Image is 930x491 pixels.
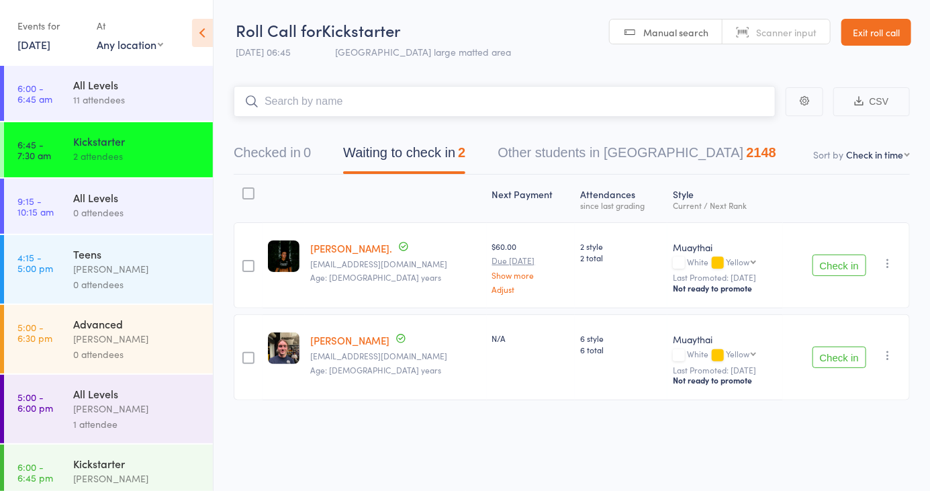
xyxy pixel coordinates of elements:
time: 6:00 - 6:45 am [17,83,52,104]
label: Sort by [813,148,843,161]
div: Not ready to promote [673,283,778,294]
time: 6:00 - 6:45 pm [17,461,53,483]
a: 4:15 -5:00 pmTeens[PERSON_NAME]0 attendees [4,235,213,304]
div: 2 [458,145,465,160]
time: 4:15 - 5:00 pm [17,252,53,273]
small: Due [DATE] [492,256,570,265]
span: Roll Call for [236,19,322,41]
div: Muaythai [673,332,778,346]
input: Search by name [234,86,776,117]
small: Last Promoted: [DATE] [673,273,778,282]
div: 0 attendees [73,347,201,362]
a: 6:00 -6:45 amAll Levels11 attendees [4,66,213,121]
div: Kickstarter [73,456,201,471]
time: 5:00 - 6:00 pm [17,392,53,413]
div: Yellow [726,257,749,266]
small: Last Promoted: [DATE] [673,365,778,375]
a: 5:00 -6:30 pmAdvanced[PERSON_NAME]0 attendees [4,305,213,373]
div: Muaythai [673,240,778,254]
div: 2148 [746,145,776,160]
time: 6:45 - 7:30 am [17,139,51,161]
div: All Levels [73,386,201,401]
span: [DATE] 06:45 [236,45,291,58]
div: $60.00 [492,240,570,294]
div: 2 attendees [73,148,201,164]
div: 0 attendees [73,205,201,220]
button: Check in [812,255,866,276]
a: [DATE] [17,37,50,52]
div: 1 attendee [73,416,201,432]
img: image1760063906.png [268,240,299,272]
span: 6 total [580,344,662,355]
div: Current / Next Rank [673,201,778,210]
div: since last grading [580,201,662,210]
div: Events for [17,15,83,37]
a: 9:15 -10:15 amAll Levels0 attendees [4,179,213,234]
a: Exit roll call [841,19,911,46]
a: Adjust [492,285,570,294]
div: Teens [73,247,201,261]
div: [PERSON_NAME] [73,261,201,277]
button: CSV [833,87,910,116]
a: 5:00 -6:00 pmAll Levels[PERSON_NAME]1 attendee [4,375,213,443]
div: White [673,257,778,269]
div: Any location [97,37,163,52]
span: Age: [DEMOGRAPHIC_DATA] years [310,271,441,283]
div: Not ready to promote [673,375,778,386]
div: Atten­dances [575,181,667,216]
div: 0 attendees [73,277,201,292]
span: 2 style [580,240,662,252]
a: [PERSON_NAME] [310,333,389,347]
div: At [97,15,163,37]
span: Age: [DEMOGRAPHIC_DATA] years [310,364,441,375]
div: Style [667,181,783,216]
div: Next Payment [487,181,575,216]
div: Yellow [726,349,749,358]
div: [PERSON_NAME] [73,401,201,416]
span: Scanner input [756,26,817,39]
span: Kickstarter [322,19,400,41]
div: [PERSON_NAME] [73,331,201,347]
small: aanyastuckey@gmail.com [310,259,481,269]
div: Advanced [73,316,201,331]
div: White [673,349,778,361]
div: [PERSON_NAME] [73,471,201,486]
span: 6 style [580,332,662,344]
img: image1758706119.png [268,332,299,364]
span: Manual search [643,26,708,39]
button: Check in [812,347,866,368]
a: [PERSON_NAME]. [310,241,392,255]
div: N/A [492,332,570,344]
div: 0 [304,145,311,160]
span: [GEOGRAPHIC_DATA] large matted area [335,45,511,58]
div: All Levels [73,190,201,205]
div: 11 attendees [73,92,201,107]
button: Other students in [GEOGRAPHIC_DATA]2148 [498,138,776,174]
small: kyanjallard@outlook.com [310,351,481,361]
time: 9:15 - 10:15 am [17,195,54,217]
a: Show more [492,271,570,279]
div: Check in time [846,148,903,161]
button: Waiting to check in2 [343,138,465,174]
time: 5:00 - 6:30 pm [17,322,52,343]
div: Kickstarter [73,134,201,148]
span: 2 total [580,252,662,263]
a: 6:45 -7:30 amKickstarter2 attendees [4,122,213,177]
button: Checked in0 [234,138,311,174]
div: All Levels [73,77,201,92]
